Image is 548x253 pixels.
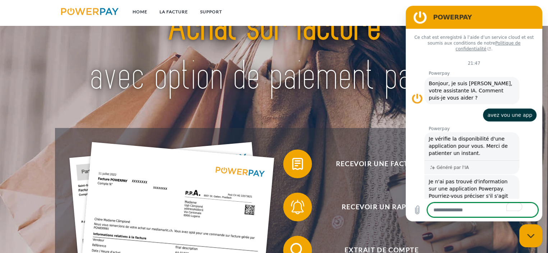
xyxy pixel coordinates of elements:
iframe: To enrich screen reader interactions, please activate Accessibility in Grammarly extension settings [406,6,542,221]
img: qb_bill.svg [289,155,307,173]
span: Recevoir un rappel? [294,193,470,221]
button: Recevoir une facture ? [283,149,470,178]
a: CG [453,5,473,18]
span: Recevoir une facture ? [294,149,470,178]
img: logo-powerpay.svg [61,8,119,15]
img: qb_bell.svg [289,198,307,216]
iframe: Bouton de lancement de la fenêtre de messagerie, conversation en cours [519,224,542,247]
a: Support [194,5,228,18]
button: Recevoir un rappel? [283,193,470,221]
a: Home [126,5,153,18]
a: LA FACTURE [153,5,194,18]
